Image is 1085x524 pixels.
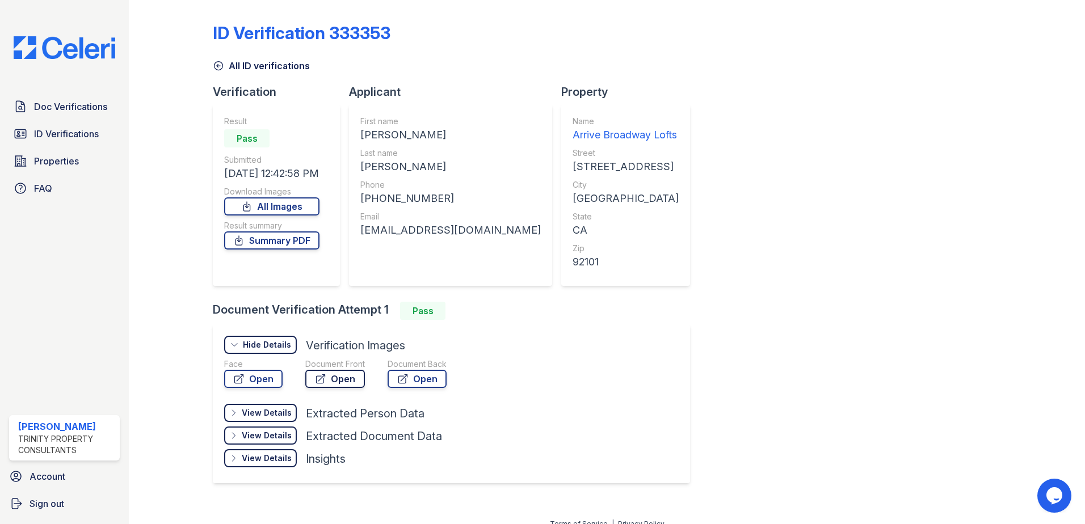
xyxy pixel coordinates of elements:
span: ID Verifications [34,127,99,141]
div: [PHONE_NUMBER] [360,191,541,206]
div: Result [224,116,319,127]
div: Verification Images [306,337,405,353]
div: Name [573,116,679,127]
span: Account [30,470,65,483]
div: Document Verification Attempt 1 [213,302,699,320]
div: View Details [242,430,292,441]
div: First name [360,116,541,127]
div: Face [224,358,283,370]
div: Phone [360,179,541,191]
div: Property [561,84,699,100]
a: Summary PDF [224,231,319,250]
span: FAQ [34,181,52,195]
div: [PERSON_NAME] [360,127,541,143]
a: Name Arrive Broadway Lofts [573,116,679,143]
div: [DATE] 12:42:58 PM [224,166,319,181]
div: [PERSON_NAME] [18,420,115,433]
div: Verification [213,84,349,100]
div: Street [573,147,679,159]
div: Email [360,211,541,222]
div: Extracted Person Data [306,405,424,421]
a: Open [224,370,283,388]
span: Sign out [30,497,64,510]
div: Hide Details [243,339,291,350]
div: Document Back [388,358,447,370]
div: Extracted Document Data [306,428,442,444]
div: ID Verification 333353 [213,23,390,43]
img: CE_Logo_Blue-a8612792a0a2168367f1c8372b55b34899dd931a85d93a1a3d3e32e68fde9ad4.png [5,36,124,59]
div: View Details [242,453,292,464]
div: Pass [400,302,445,320]
div: Submitted [224,154,319,166]
div: [STREET_ADDRESS] [573,159,679,175]
div: [PERSON_NAME] [360,159,541,175]
span: Properties [34,154,79,168]
div: Download Images [224,186,319,197]
div: Applicant [349,84,561,100]
iframe: chat widget [1037,479,1074,513]
div: Result summary [224,220,319,231]
a: Account [5,465,124,488]
div: Insights [306,451,346,467]
div: CA [573,222,679,238]
span: Doc Verifications [34,100,107,113]
div: Document Front [305,358,365,370]
a: Properties [9,150,120,172]
a: All ID verifications [213,59,310,73]
a: Doc Verifications [9,95,120,118]
a: FAQ [9,177,120,200]
div: City [573,179,679,191]
div: Trinity Property Consultants [18,433,115,456]
div: View Details [242,407,292,419]
a: Sign out [5,492,124,515]
a: Open [305,370,365,388]
a: Open [388,370,447,388]
a: All Images [224,197,319,215]
div: Last name [360,147,541,159]
div: [EMAIL_ADDRESS][DOMAIN_NAME] [360,222,541,238]
div: Zip [573,243,679,254]
div: 92101 [573,254,679,270]
div: State [573,211,679,222]
a: ID Verifications [9,122,120,145]
div: Pass [224,129,270,147]
div: [GEOGRAPHIC_DATA] [573,191,679,206]
div: Arrive Broadway Lofts [573,127,679,143]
